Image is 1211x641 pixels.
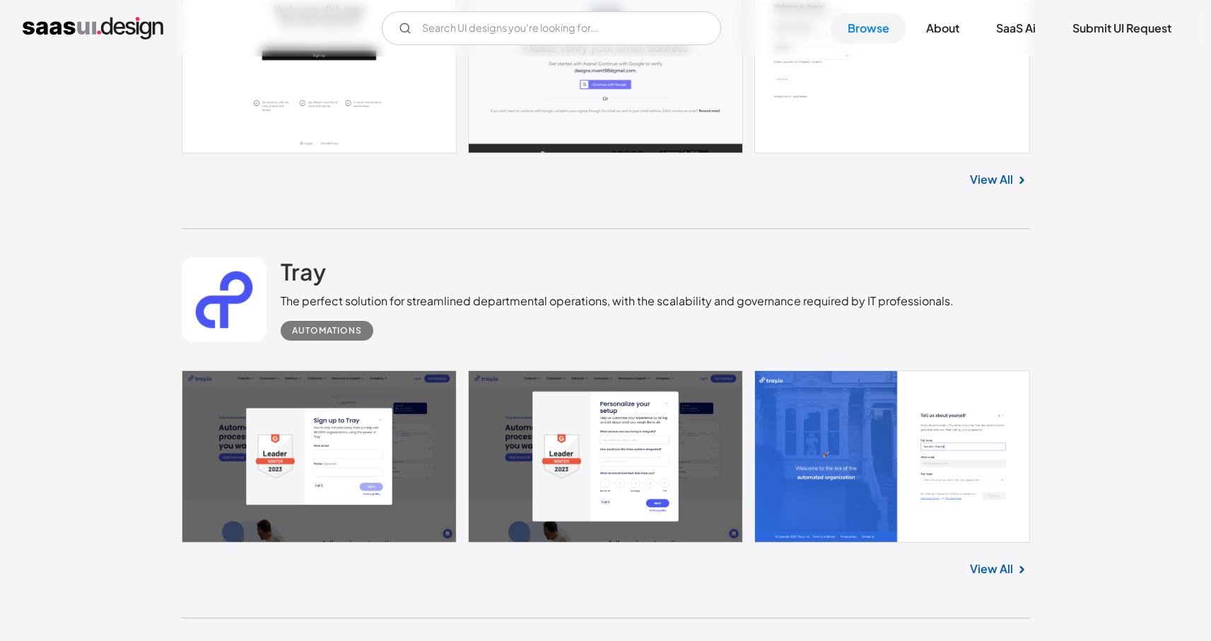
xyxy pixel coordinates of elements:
a: View All [970,560,1013,577]
a: home [23,17,163,40]
a: About [909,13,976,44]
form: Email Form [382,11,721,45]
div: The perfect solution for streamlined departmental operations, with the scalability and governance... [281,293,954,310]
a: View All [970,171,1013,188]
input: Search UI designs you're looking for... [382,11,721,45]
div: Automations [292,322,362,339]
h2: Tray [281,257,326,286]
a: Tray [281,257,326,293]
a: SaaS Ai [979,13,1053,44]
a: Browse [831,13,906,44]
a: Submit UI Request [1055,13,1188,44]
